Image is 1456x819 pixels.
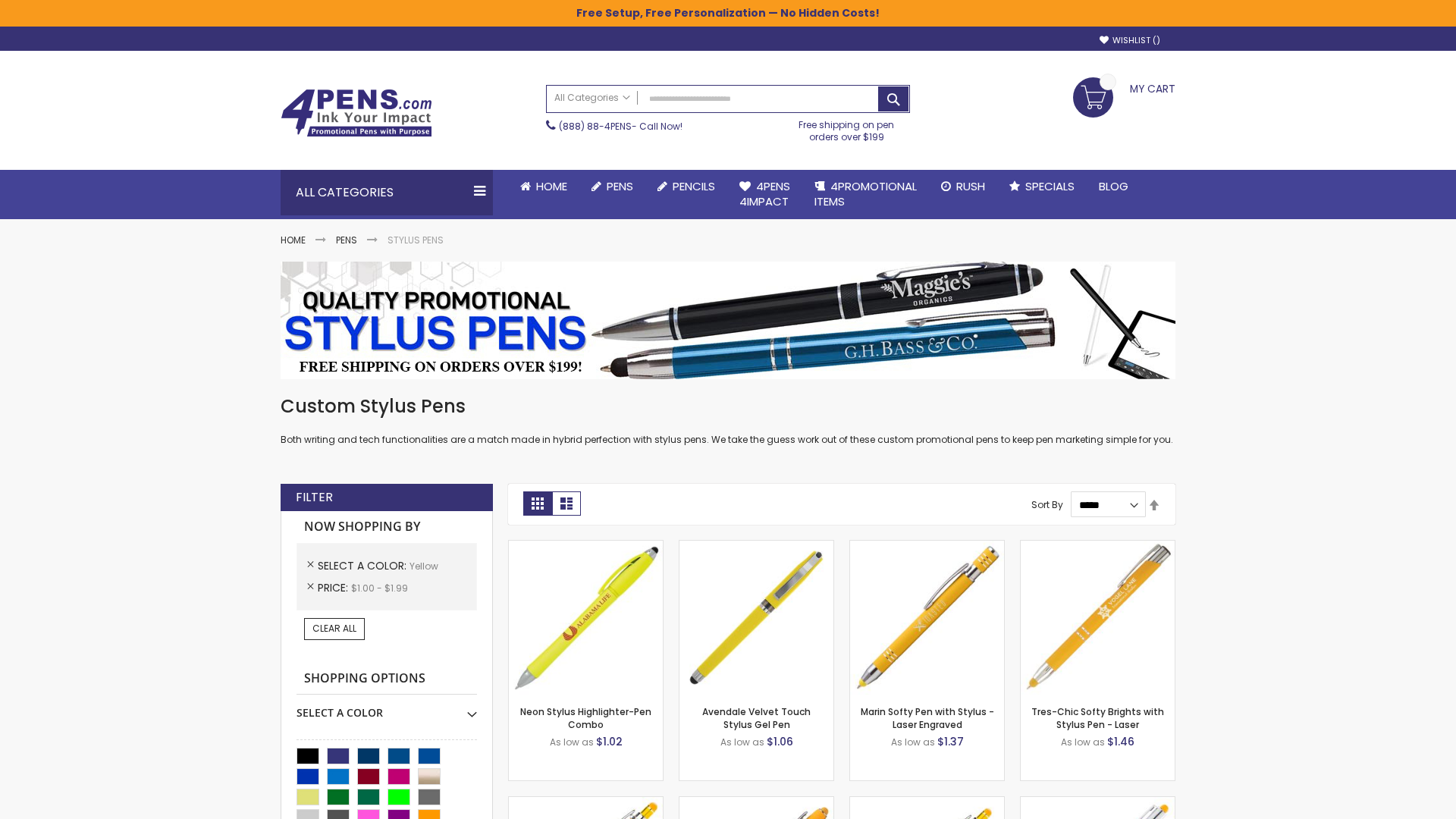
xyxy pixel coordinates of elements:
[297,695,477,720] div: Select A Color
[1107,734,1134,749] span: $1.46
[645,170,727,203] a: Pencils
[850,796,1004,809] a: Phoenix Softy Brights Gel with Stylus Pen - Laser-Yellow
[1100,35,1160,46] a: Wishlist
[929,170,997,203] a: Rush
[1021,541,1175,695] img: Tres-Chic Softy Brights with Stylus Pen - Laser-Yellow
[739,178,790,209] span: 4Pens 4impact
[767,734,793,749] span: $1.06
[520,705,651,730] a: Neon Stylus Highlighter-Pen Combo
[281,89,432,137] img: 4Pens Custom Pens and Promotional Products
[281,170,493,215] div: All Categories
[409,560,438,573] span: Yellow
[509,540,663,553] a: Neon Stylus Highlighter-Pen Combo-Yellow
[351,582,408,595] span: $1.00 - $1.99
[579,170,645,203] a: Pens
[1025,178,1075,194] span: Specials
[536,178,567,194] span: Home
[679,540,833,553] a: Avendale Velvet Touch Stylus Gel Pen-Yellow
[937,734,964,749] span: $1.37
[318,558,409,573] span: Select A Color
[596,734,623,749] span: $1.02
[312,622,356,635] span: Clear All
[281,394,1175,447] div: Both writing and tech functionalities are a match made in hybrid perfection with stylus pens. We ...
[956,178,985,194] span: Rush
[318,580,351,595] span: Price
[679,541,833,695] img: Avendale Velvet Touch Stylus Gel Pen-Yellow
[814,178,917,209] span: 4PROMOTIONAL ITEMS
[281,262,1175,379] img: Stylus Pens
[1031,705,1164,730] a: Tres-Chic Softy Brights with Stylus Pen - Laser
[1021,540,1175,553] a: Tres-Chic Softy Brights with Stylus Pen - Laser-Yellow
[281,234,306,246] a: Home
[1021,796,1175,809] a: Tres-Chic Softy with Stylus Top Pen - ColorJet-Yellow
[783,113,911,143] div: Free shipping on pen orders over $199
[509,796,663,809] a: Phoenix Softy Brights with Stylus Pen - Laser-Yellow
[1061,736,1105,748] span: As low as
[802,170,929,219] a: 4PROMOTIONALITEMS
[336,234,357,246] a: Pens
[727,170,802,219] a: 4Pens4impact
[1099,178,1128,194] span: Blog
[891,736,935,748] span: As low as
[554,92,630,104] span: All Categories
[997,170,1087,203] a: Specials
[850,540,1004,553] a: Marin Softy Pen with Stylus - Laser Engraved-Yellow
[1031,498,1063,511] label: Sort By
[673,178,715,194] span: Pencils
[702,705,811,730] a: Avendale Velvet Touch Stylus Gel Pen
[508,170,579,203] a: Home
[850,541,1004,695] img: Marin Softy Pen with Stylus - Laser Engraved-Yellow
[388,234,444,246] strong: Stylus Pens
[296,489,333,506] strong: Filter
[559,120,682,133] span: - Call Now!
[281,394,1175,419] h1: Custom Stylus Pens
[720,736,764,748] span: As low as
[509,541,663,695] img: Neon Stylus Highlighter-Pen Combo-Yellow
[304,618,365,639] a: Clear All
[297,663,477,695] strong: Shopping Options
[1087,170,1141,203] a: Blog
[550,736,594,748] span: As low as
[523,491,552,516] strong: Grid
[297,511,477,543] strong: Now Shopping by
[679,796,833,809] a: Ellipse Softy Brights with Stylus Pen - Laser-Yellow
[559,120,632,133] a: (888) 88-4PENS
[861,705,994,730] a: Marin Softy Pen with Stylus - Laser Engraved
[607,178,633,194] span: Pens
[547,86,638,111] a: All Categories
